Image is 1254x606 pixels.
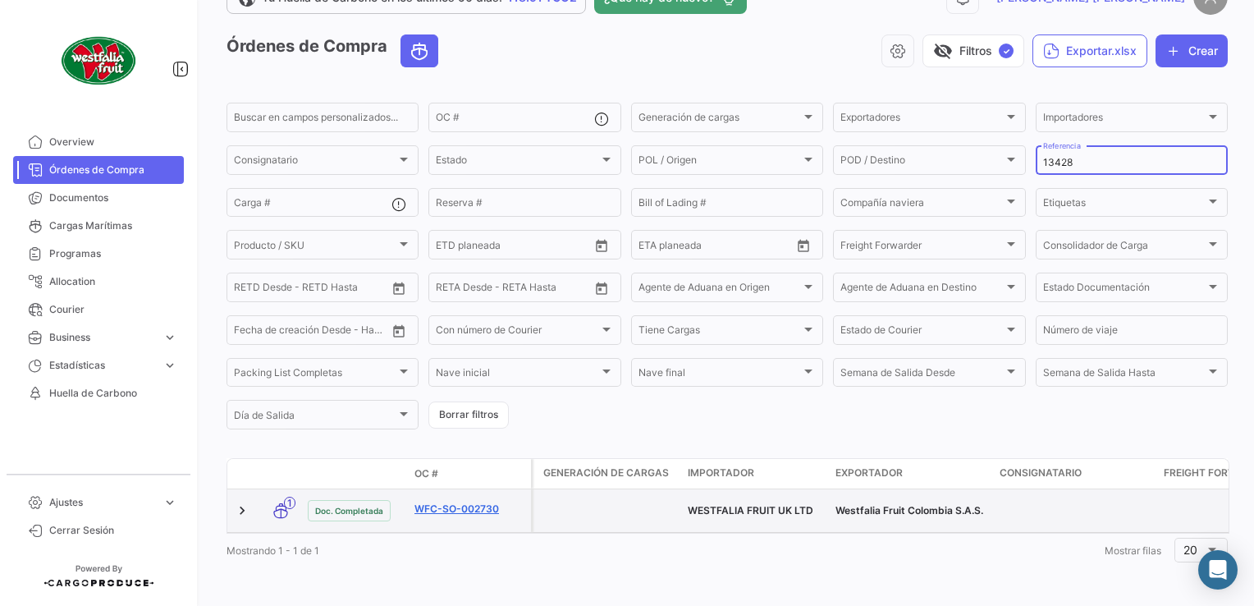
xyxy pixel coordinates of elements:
button: visibility_offFiltros✓ [922,34,1024,67]
a: WFC-SO-002730 [414,502,524,516]
span: Importadores [1043,114,1206,126]
div: Abrir Intercom Messenger [1198,550,1238,590]
span: Cargas Marítimas [49,218,177,233]
img: client-50.png [57,20,140,102]
button: Crear [1156,34,1228,67]
h3: Órdenes de Compra [227,34,443,67]
span: Doc. Completada [315,504,383,517]
span: Consignatario [234,157,396,168]
span: POD / Destino [840,157,1003,168]
a: Programas [13,240,184,268]
span: Nave inicial [436,370,598,381]
span: Generación de cargas [543,466,669,480]
span: Mostrar filas [1105,544,1161,557]
datatable-header-cell: Importador [681,459,829,489]
datatable-header-cell: Modo de Transporte [260,467,301,480]
span: Consignatario [1000,466,1082,480]
button: Exportar.xlsx [1032,34,1147,67]
input: Hasta [680,241,753,253]
span: Estadísticas [49,358,156,373]
span: Allocation [49,274,177,289]
span: Agente de Aduana en Origen [638,284,801,296]
span: POL / Origen [638,157,801,168]
span: Business [49,330,156,345]
input: Hasta [477,284,550,296]
input: Hasta [275,284,348,296]
span: Courier [49,302,177,317]
span: Semana de Salida Hasta [1043,370,1206,381]
input: Hasta [477,241,550,253]
datatable-header-cell: Generación de cargas [533,459,681,489]
button: Ocean [401,35,437,67]
span: OC # [414,466,438,481]
span: Etiquetas [1043,200,1206,211]
input: Desde [234,327,263,338]
input: Desde [234,284,263,296]
span: Westfalia Fruit Colombia S.A.S. [835,504,983,516]
span: Packing List Completas [234,370,396,381]
span: Exportador [835,466,903,480]
span: Agente de Aduana en Destino [840,284,1003,296]
a: Allocation [13,268,184,296]
span: Ajustes [49,495,156,510]
a: Documentos [13,184,184,212]
button: Open calendar [387,319,411,343]
span: Estado Documentación [1043,284,1206,296]
span: Overview [49,135,177,149]
input: Desde [436,241,465,253]
span: expand_more [162,358,177,373]
span: 20 [1183,543,1197,557]
span: expand_more [162,330,177,345]
span: Exportadores [840,114,1003,126]
span: Compañía naviera [840,200,1003,211]
datatable-header-cell: Consignatario [993,459,1157,489]
span: Nave final [638,370,801,381]
a: Expand/Collapse Row [234,503,250,519]
datatable-header-cell: Exportador [829,459,993,489]
span: Estado [436,157,598,168]
input: Desde [436,284,465,296]
datatable-header-cell: OC # [408,460,531,488]
span: Documentos [49,191,177,205]
button: Open calendar [387,276,411,301]
span: Día de Salida [234,412,396,424]
span: Consolidador de Carga [1043,241,1206,253]
button: Open calendar [589,276,614,301]
span: expand_more [162,495,177,510]
span: ✓ [999,44,1014,58]
a: Cargas Marítimas [13,212,184,240]
span: Semana de Salida Desde [840,370,1003,381]
a: Overview [13,128,184,156]
a: Courier [13,296,184,324]
button: Borrar filtros [428,402,509,429]
button: Open calendar [791,233,816,258]
span: Mostrando 1 - 1 de 1 [227,544,319,557]
span: Importador [688,466,754,480]
span: Estado de Courier [840,327,1003,338]
span: visibility_off [933,41,953,61]
a: Órdenes de Compra [13,156,184,184]
span: Freight Forwarder [840,241,1003,253]
input: Desde [638,241,668,253]
button: Open calendar [589,233,614,258]
span: Programas [49,246,177,261]
input: Hasta [275,327,348,338]
span: WESTFALIA FRUIT UK LTD [688,504,813,516]
span: Huella de Carbono [49,386,177,401]
datatable-header-cell: Estado Doc. [301,467,408,480]
span: 1 [284,497,295,509]
span: Generación de cargas [638,114,801,126]
span: Con número de Courier [436,327,598,338]
span: Órdenes de Compra [49,163,177,177]
a: Huella de Carbono [13,379,184,407]
span: Producto / SKU [234,241,396,253]
span: Tiene Cargas [638,327,801,338]
span: Cerrar Sesión [49,523,177,538]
